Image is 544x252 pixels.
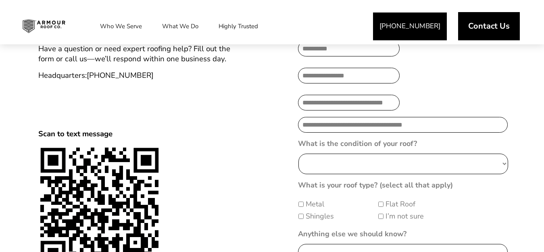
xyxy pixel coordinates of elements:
[373,12,447,40] a: [PHONE_NUMBER]
[16,16,72,36] img: Industrial and Commercial Roofing Company | Armour Roof Co.
[298,139,417,148] label: What is the condition of your roof?
[92,16,150,36] a: Who We Serve
[458,12,520,40] a: Contact Us
[468,22,510,30] span: Contact Us
[298,229,406,239] label: Anything else we should know?
[38,70,154,81] span: Headquarters:
[306,199,324,210] label: Metal
[154,16,206,36] a: What We Do
[211,16,266,36] a: Highly Trusted
[38,129,113,139] span: Scan to text message
[38,44,230,64] span: Have a question or need expert roofing help? Fill out the form or call us—we’ll respond within on...
[386,211,424,222] label: I’m not sure
[87,70,154,81] a: [PHONE_NUMBER]
[298,181,453,190] label: What is your roof type? (select all that apply)
[386,199,415,210] label: Flat Roof
[306,211,334,222] label: Shingles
